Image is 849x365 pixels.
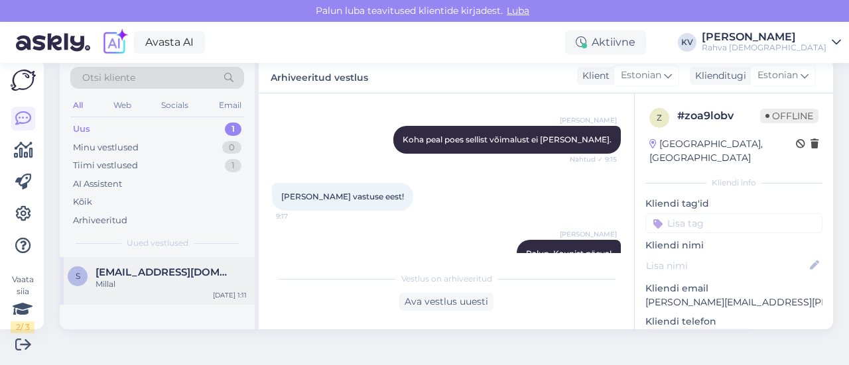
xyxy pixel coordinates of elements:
div: All [70,97,86,114]
span: Nähtud ✓ 9:15 [567,154,617,164]
span: [PERSON_NAME] [560,115,617,125]
img: explore-ai [101,28,129,56]
img: Askly Logo [11,70,36,91]
div: Tiimi vestlused [73,159,138,172]
input: Lisa nimi [646,258,807,273]
label: Arhiveeritud vestlus [271,67,368,85]
div: Kõik [73,195,92,209]
span: z [657,113,662,123]
p: Kliendi nimi [645,238,822,252]
div: Klient [577,69,610,83]
div: Minu vestlused [73,141,139,154]
p: [PERSON_NAME][EMAIL_ADDRESS][PERSON_NAME][PERSON_NAME][DOMAIN_NAME] [645,295,822,309]
span: Vestlus on arhiveeritud [401,273,492,285]
span: Palun. Kaunist päeva! [526,248,612,258]
div: Aktiivne [565,30,646,54]
span: Estonian [621,68,661,83]
div: KV [678,33,696,52]
div: 1 [225,123,241,136]
span: s [76,271,80,281]
div: Ava vestlus uuesti [399,293,493,311]
div: Socials [159,97,191,114]
span: 9:17 [276,211,326,221]
span: Estonian [757,68,798,83]
span: [PERSON_NAME] [560,229,617,239]
div: Millal [96,278,247,290]
div: Uus [73,123,90,136]
div: Küsi telefoninumbrit [645,329,752,346]
div: [PERSON_NAME] [702,32,826,42]
div: # zoa9lobv [677,108,760,124]
div: Email [216,97,244,114]
span: simbasimbasitt@gmail.com [96,266,233,278]
a: Avasta AI [134,31,205,54]
span: [PERSON_NAME] vastuse eest! [281,191,404,201]
div: 1 [225,159,241,172]
p: Kliendi email [645,282,822,295]
span: Luba [503,5,533,17]
input: Lisa tag [645,213,822,233]
div: [GEOGRAPHIC_DATA], [GEOGRAPHIC_DATA] [649,137,796,165]
div: Klienditugi [690,69,746,83]
div: Rahva [DEMOGRAPHIC_DATA] [702,42,826,53]
span: Koha peal poes sellist võimalust ei [PERSON_NAME]. [403,134,612,144]
p: Kliendi telefon [645,315,822,329]
div: [DATE] 1:11 [213,290,247,300]
p: Kliendi tag'id [645,197,822,211]
span: Otsi kliente [82,71,135,85]
a: [PERSON_NAME]Rahva [DEMOGRAPHIC_DATA] [702,32,841,53]
div: Arhiveeritud [73,214,127,227]
div: Vaata siia [11,274,34,333]
div: Web [111,97,134,114]
div: Kliendi info [645,177,822,189]
span: Offline [760,109,818,123]
span: Uued vestlused [127,237,188,249]
div: 2 / 3 [11,321,34,333]
div: AI Assistent [73,178,122,191]
div: 0 [222,141,241,154]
